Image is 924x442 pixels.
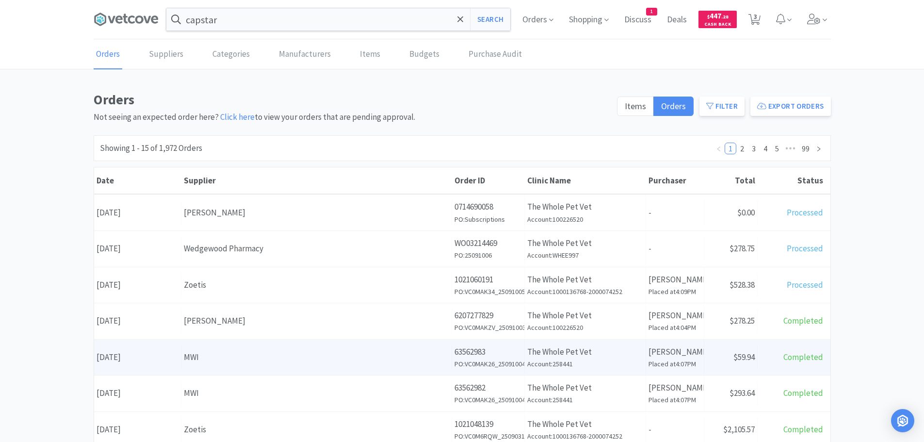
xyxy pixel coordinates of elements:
li: Previous Page [713,143,725,154]
div: Date [97,175,179,186]
div: Status [760,175,823,186]
button: Filter [699,97,745,116]
h6: PO: VC0MAK34_25091005 [454,286,522,297]
h6: PO: Subscriptions [454,214,522,225]
p: - [648,242,701,255]
span: Completed [783,388,823,398]
h6: Account: 258441 [527,394,643,405]
div: Zoetis [184,423,449,436]
li: 1 [725,143,736,154]
p: [PERSON_NAME] [648,309,701,322]
div: [PERSON_NAME] [184,314,449,327]
span: Completed [783,315,823,326]
a: Click here [220,112,255,122]
div: Total [707,175,755,186]
span: 1 [647,8,657,15]
span: Items [625,100,646,112]
span: . 28 [721,14,729,20]
h6: PO: 25091006 [454,250,522,261]
div: Order ID [454,175,522,186]
div: [DATE] [94,309,181,333]
span: Orders [661,100,686,112]
div: Wedgewood Pharmacy [184,242,449,255]
p: 63562983 [454,345,522,359]
span: $293.64 [729,388,755,398]
a: Deals [663,16,691,24]
p: The Whole Pet Vet [527,345,643,359]
a: Suppliers [146,40,186,69]
div: Clinic Name [527,175,644,186]
button: Export Orders [750,97,831,116]
a: 4 [760,143,771,154]
h6: Account: 1000136768-2000074252 [527,431,643,442]
div: Purchaser [648,175,702,186]
span: Cash Back [704,22,731,28]
a: 5 [772,143,782,154]
span: Processed [787,207,823,218]
div: [DATE] [94,200,181,225]
p: The Whole Pet Vet [527,200,643,213]
span: $2,105.57 [723,424,755,435]
p: 6207277829 [454,309,522,322]
a: 3 [745,16,764,25]
a: Categories [210,40,252,69]
button: Search [470,8,510,31]
a: Budgets [407,40,442,69]
span: Completed [783,352,823,362]
div: [PERSON_NAME] [184,206,449,219]
span: 447 [707,11,729,20]
a: Orders [94,40,122,69]
li: Next Page [813,143,825,154]
span: Processed [787,279,823,290]
p: 1021048139 [454,418,522,431]
div: MWI [184,387,449,400]
span: $278.25 [729,315,755,326]
p: The Whole Pet Vet [527,273,643,286]
p: The Whole Pet Vet [527,418,643,431]
a: $447.28Cash Back [698,6,737,33]
span: $278.75 [729,243,755,254]
h6: Account: 100226520 [527,322,643,333]
p: - [648,206,701,219]
p: The Whole Pet Vet [527,381,643,394]
span: Completed [783,424,823,435]
p: The Whole Pet Vet [527,237,643,250]
p: 1021060191 [454,273,522,286]
h6: PO: VC0MAK26_25091004 [454,359,522,369]
span: Processed [787,243,823,254]
div: Showing 1 - 15 of 1,972 Orders [100,142,202,155]
p: - [648,423,701,436]
div: [DATE] [94,273,181,297]
a: Manufacturers [276,40,333,69]
div: MWI [184,351,449,364]
a: 2 [737,143,747,154]
div: [DATE] [94,417,181,442]
p: [PERSON_NAME] [648,273,701,286]
div: Zoetis [184,278,449,292]
a: Items [357,40,383,69]
span: $0.00 [737,207,755,218]
h6: Placed at 4:09PM [648,286,701,297]
span: $528.38 [729,279,755,290]
div: Supplier [184,175,450,186]
h6: Placed at 4:07PM [648,394,701,405]
div: Not seeing an expected order here? to view your orders that are pending approval. [94,89,611,124]
p: The Whole Pet Vet [527,309,643,322]
h6: Placed at 4:04PM [648,322,701,333]
h1: Orders [94,89,611,111]
h6: PO: VC0M6RQW_25090312-re [454,431,522,442]
h6: Account: 100226520 [527,214,643,225]
input: Search by item, sku, manufacturer, ingredient, size... [166,8,510,31]
a: 99 [799,143,812,154]
li: 3 [748,143,760,154]
h6: PO: VC0MAK26_25091004 [454,394,522,405]
div: [DATE] [94,236,181,261]
h6: Account: WHEE997 [527,250,643,261]
h6: Account: 1000136768-2000074252 [527,286,643,297]
p: [PERSON_NAME] [648,345,701,359]
i: icon: left [716,146,722,152]
p: [PERSON_NAME] [648,381,701,394]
